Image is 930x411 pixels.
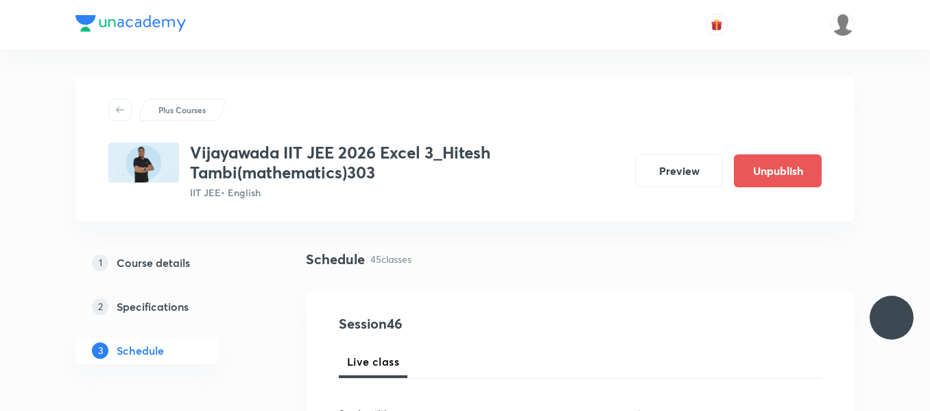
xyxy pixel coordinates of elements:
img: DCD820B9-8385-4878-93F3-355CEC324344_plus.png [108,143,179,183]
img: Company Logo [75,15,186,32]
h5: Schedule [117,342,164,359]
p: 1 [92,255,108,271]
h4: Session 46 [339,314,589,334]
p: 3 [92,342,108,359]
h3: Vijayawada IIT JEE 2026 Excel 3_Hitesh Tambi(mathematics)303 [190,143,624,183]
img: avatar [711,19,723,31]
a: 2Specifications [75,293,262,320]
h5: Course details [117,255,190,271]
p: 2 [92,298,108,315]
p: Plus Courses [158,104,206,116]
button: Preview [635,154,723,187]
span: Live class [347,353,399,370]
img: ttu [883,309,900,326]
h4: Schedule [306,249,365,270]
button: Unpublish [734,154,822,187]
img: Srikanth [831,13,855,36]
p: IIT JEE • English [190,185,624,200]
a: Company Logo [75,15,186,35]
p: 45 classes [370,252,412,266]
a: 1Course details [75,249,262,277]
h5: Specifications [117,298,189,315]
button: avatar [706,14,728,36]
